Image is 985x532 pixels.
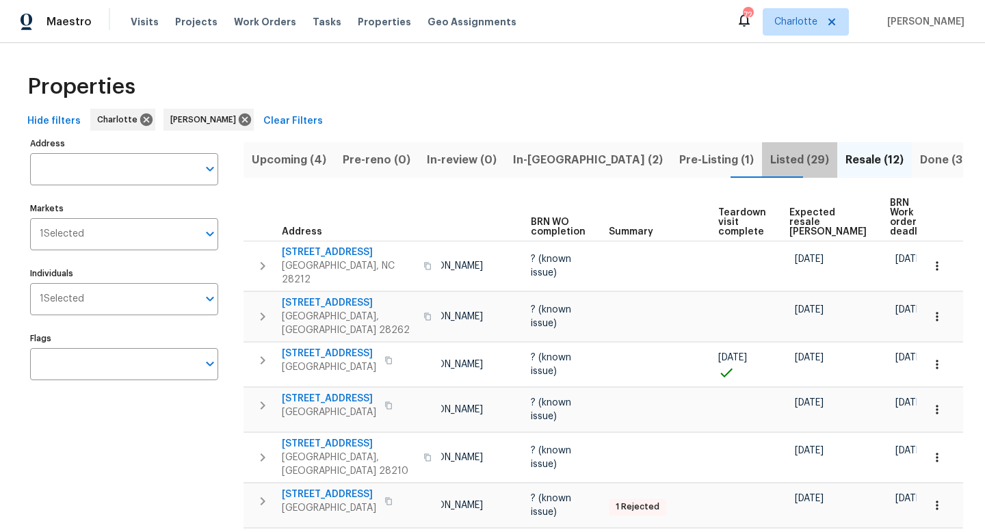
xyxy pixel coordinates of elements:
[175,15,218,29] span: Projects
[795,398,824,408] span: [DATE]
[895,305,924,315] span: [DATE]
[282,245,415,259] span: [STREET_ADDRESS]
[282,392,376,405] span: [STREET_ADDRESS]
[895,398,924,408] span: [DATE]
[609,227,653,237] span: Summary
[895,446,924,455] span: [DATE]
[282,227,322,237] span: Address
[531,353,571,376] span: ? (known issue)
[282,347,376,360] span: [STREET_ADDRESS]
[163,109,254,131] div: [PERSON_NAME]
[200,224,220,243] button: Open
[411,312,483,321] span: [PERSON_NAME]
[282,259,415,287] span: [GEOGRAPHIC_DATA], NC 28212
[30,204,218,213] label: Markets
[358,15,411,29] span: Properties
[282,360,376,374] span: [GEOGRAPHIC_DATA]
[411,501,483,510] span: [PERSON_NAME]
[795,353,824,362] span: [DATE]
[920,150,982,170] span: Done (348)
[770,150,829,170] span: Listed (29)
[234,15,296,29] span: Work Orders
[895,254,924,264] span: [DATE]
[282,296,415,310] span: [STREET_ADDRESS]
[411,405,483,414] span: [PERSON_NAME]
[282,451,415,478] span: [GEOGRAPHIC_DATA], [GEOGRAPHIC_DATA] 28210
[200,354,220,373] button: Open
[313,17,341,27] span: Tasks
[252,150,326,170] span: Upcoming (4)
[40,228,84,240] span: 1 Selected
[200,289,220,308] button: Open
[200,159,220,178] button: Open
[531,398,571,421] span: ? (known issue)
[30,139,218,148] label: Address
[795,254,824,264] span: [DATE]
[282,488,376,501] span: [STREET_ADDRESS]
[282,437,415,451] span: [STREET_ADDRESS]
[47,15,92,29] span: Maestro
[90,109,155,131] div: Charlotte
[343,150,410,170] span: Pre-reno (0)
[411,360,483,369] span: [PERSON_NAME]
[27,80,135,94] span: Properties
[610,501,665,513] span: 1 Rejected
[718,353,747,362] span: [DATE]
[263,113,323,130] span: Clear Filters
[428,15,516,29] span: Geo Assignments
[774,15,817,29] span: Charlotte
[282,405,376,419] span: [GEOGRAPHIC_DATA]
[30,334,218,343] label: Flags
[22,109,86,134] button: Hide filters
[411,453,483,462] span: [PERSON_NAME]
[531,254,571,278] span: ? (known issue)
[845,150,904,170] span: Resale (12)
[743,8,752,22] div: 72
[795,446,824,455] span: [DATE]
[531,217,586,237] span: BRN WO completion
[258,109,328,134] button: Clear Filters
[531,494,571,517] span: ? (known issue)
[411,261,483,271] span: [PERSON_NAME]
[882,15,964,29] span: [PERSON_NAME]
[131,15,159,29] span: Visits
[282,310,415,337] span: [GEOGRAPHIC_DATA], [GEOGRAPHIC_DATA] 28262
[97,113,143,127] span: Charlotte
[513,150,663,170] span: In-[GEOGRAPHIC_DATA] (2)
[718,208,766,237] span: Teardown visit complete
[895,494,924,503] span: [DATE]
[531,446,571,469] span: ? (known issue)
[795,494,824,503] span: [DATE]
[531,305,571,328] span: ? (known issue)
[40,293,84,305] span: 1 Selected
[895,353,924,362] span: [DATE]
[27,113,81,130] span: Hide filters
[282,501,376,515] span: [GEOGRAPHIC_DATA]
[30,269,218,278] label: Individuals
[427,150,497,170] span: In-review (0)
[795,305,824,315] span: [DATE]
[890,198,932,237] span: BRN Work order deadline
[789,208,867,237] span: Expected resale [PERSON_NAME]
[170,113,241,127] span: [PERSON_NAME]
[679,150,754,170] span: Pre-Listing (1)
